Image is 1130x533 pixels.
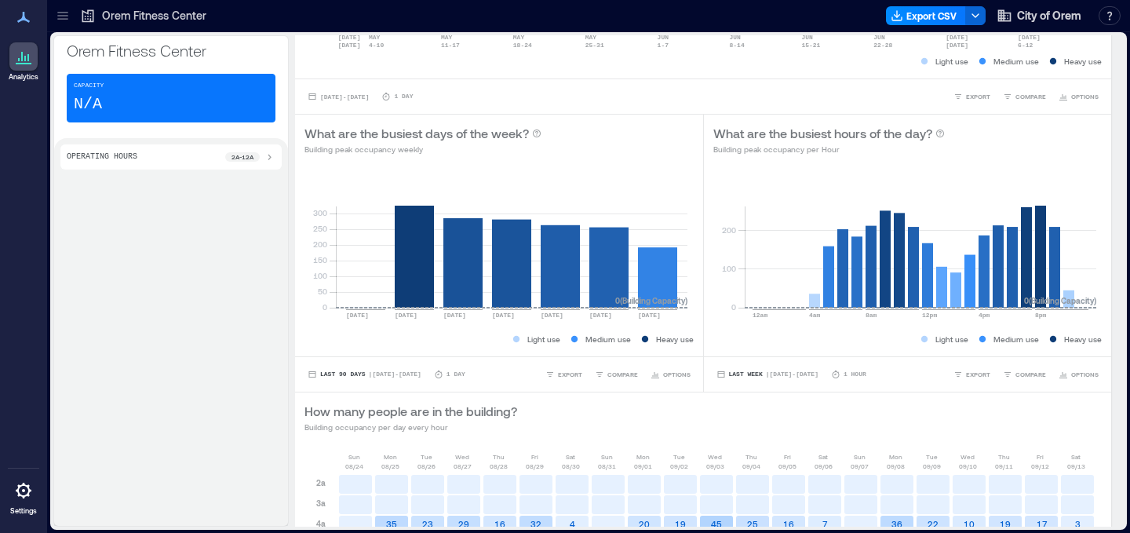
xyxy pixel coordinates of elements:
[304,124,529,143] p: What are the busiest days of the week?
[369,34,381,41] text: MAY
[74,93,102,115] p: N/A
[801,34,813,41] text: JUN
[570,519,575,529] text: 4
[778,462,796,471] p: 09/05
[1067,462,1085,471] p: 09/13
[530,519,541,529] text: 32
[656,333,694,345] p: Heavy use
[960,452,975,462] p: Wed
[1015,370,1046,379] span: COMPARE
[753,312,767,319] text: 12am
[889,452,902,462] p: Mon
[381,462,399,471] p: 08/25
[394,92,413,101] p: 1 Day
[663,370,691,379] span: OPTIONS
[313,208,327,217] tspan: 300
[102,8,206,24] p: Orem Fitness Center
[304,367,425,382] button: Last 90 Days |[DATE]-[DATE]
[638,312,661,319] text: [DATE]
[639,519,650,529] text: 20
[873,42,892,49] text: 22-28
[421,452,432,462] p: Tue
[801,42,820,49] text: 15-21
[313,271,327,280] tspan: 100
[711,519,722,529] text: 45
[313,255,327,265] tspan: 150
[950,89,993,104] button: EXPORT
[318,287,327,296] tspan: 50
[607,370,638,379] span: COMPARE
[346,312,369,319] text: [DATE]
[1055,367,1102,382] button: OPTIONS
[566,452,575,462] p: Sat
[964,519,975,529] text: 10
[742,462,760,471] p: 09/04
[1018,42,1033,49] text: 6-12
[348,452,360,462] p: Sun
[4,38,43,86] a: Analytics
[708,452,722,462] p: Wed
[369,42,384,49] text: 4-10
[1018,34,1041,41] text: [DATE]
[492,312,515,319] text: [DATE]
[542,367,585,382] button: EXPORT
[866,312,877,319] text: 8am
[1000,89,1049,104] button: COMPARE
[313,224,327,233] tspan: 250
[844,370,866,379] p: 1 Hour
[946,34,968,41] text: [DATE]
[395,312,417,319] text: [DATE]
[1075,519,1081,529] text: 3
[490,462,508,471] p: 08/28
[1055,89,1102,104] button: OPTIONS
[966,92,990,101] span: EXPORT
[995,462,1013,471] p: 09/11
[713,143,945,155] p: Building peak occupancy per Hour
[345,462,363,471] p: 08/24
[493,452,505,462] p: Thu
[747,519,758,529] text: 25
[634,462,652,471] p: 09/01
[706,462,724,471] p: 09/03
[304,89,372,104] button: [DATE]-[DATE]
[527,333,560,345] p: Light use
[10,506,37,516] p: Settings
[541,312,563,319] text: [DATE]
[441,34,453,41] text: MAY
[386,519,397,529] text: 35
[670,462,688,471] p: 09/02
[926,452,938,462] p: Tue
[1017,8,1081,24] span: City of Orem
[585,34,597,41] text: MAY
[513,34,525,41] text: MAY
[1015,92,1046,101] span: COMPARE
[323,302,327,312] tspan: 0
[589,312,612,319] text: [DATE]
[935,333,968,345] p: Light use
[673,452,685,462] p: Tue
[1031,462,1049,471] p: 09/12
[338,34,361,41] text: [DATE]
[422,519,433,529] text: 23
[946,42,968,49] text: [DATE]
[658,42,669,49] text: 1-7
[1071,370,1099,379] span: OPTIONS
[721,264,735,273] tspan: 100
[531,452,538,462] p: Fri
[316,497,326,509] p: 3a
[873,34,885,41] text: JUN
[454,462,472,471] p: 08/27
[784,452,791,462] p: Fri
[928,519,939,529] text: 22
[730,34,742,41] text: JUN
[5,472,42,520] a: Settings
[923,462,941,471] p: 09/09
[526,462,544,471] p: 08/29
[959,462,977,471] p: 09/10
[558,370,582,379] span: EXPORT
[891,519,902,529] text: 36
[851,462,869,471] p: 09/07
[304,402,517,421] p: How many people are in the building?
[231,152,253,162] p: 2a - 12a
[1064,333,1102,345] p: Heavy use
